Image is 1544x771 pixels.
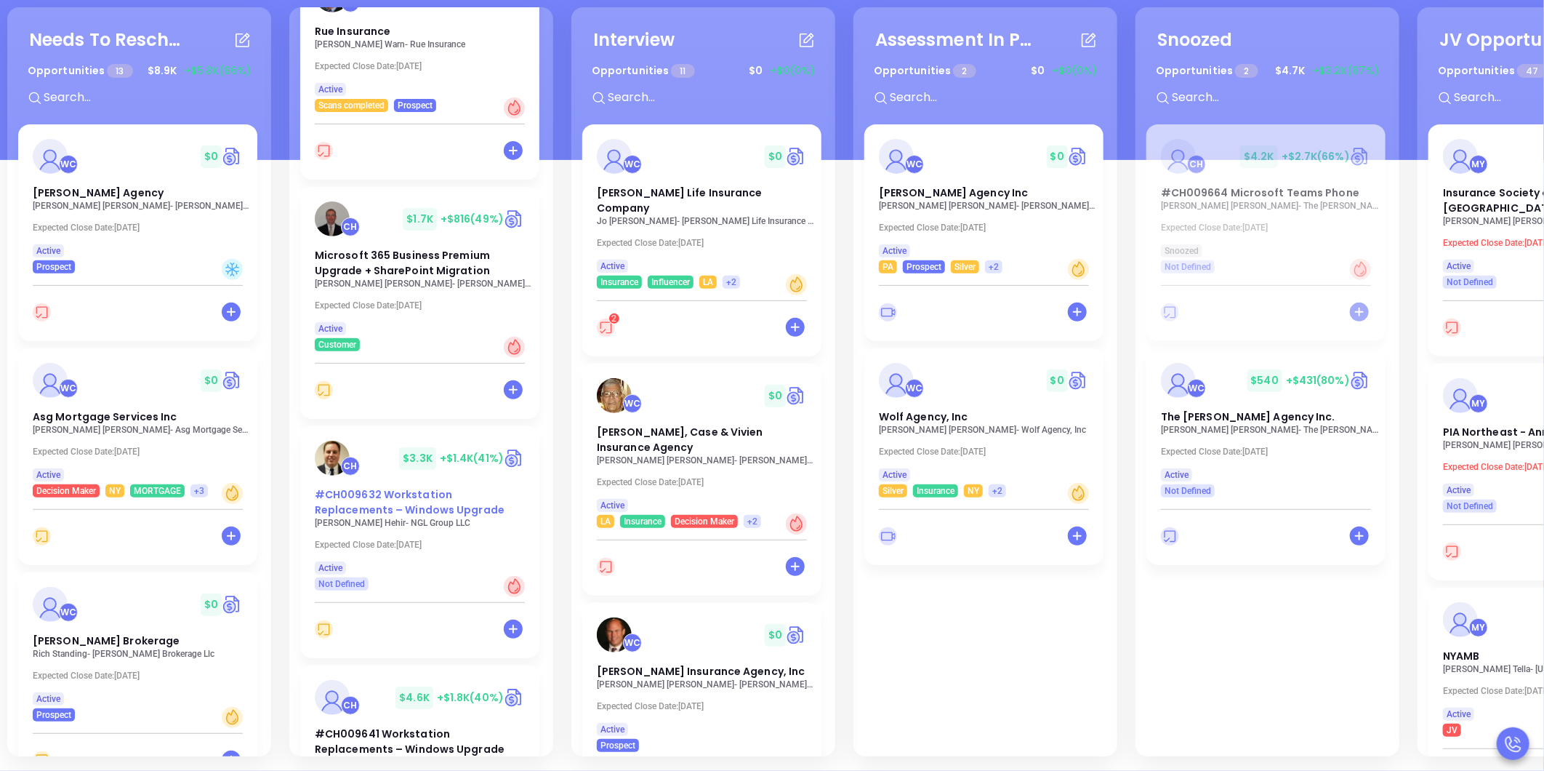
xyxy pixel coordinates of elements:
a: profileCarla Humber$4.2K+$2.7K(66%)Circle dollar#CH009664 Microsoft Teams Phone[PERSON_NAME] [PER... [1146,124,1386,273]
span: +3 [194,483,204,499]
span: Decision Maker [36,483,96,499]
p: Expected Close Date: [DATE] [33,447,251,457]
span: $ 4.7K [1271,60,1308,82]
div: Warm [1068,483,1089,504]
div: Walter Contreras [623,634,642,652]
span: $ 3.3K [399,447,436,470]
p: Opportunities [28,57,133,84]
img: Vitale Agency [33,139,68,174]
span: 2 [953,64,976,78]
span: Active [318,81,342,97]
div: Interview [593,27,675,53]
span: +$0 (0%) [770,63,815,79]
div: Walter Contreras [1187,379,1206,398]
span: Lowry-Dunham, Case & Vivien Insurance Agency [597,425,763,455]
p: Expected Close Date: [DATE] [879,447,1097,457]
div: Assessment In ProgressOpportunities 2$0+$0(0%) [864,18,1106,124]
span: Kilpatrick Life Insurance Company [597,185,763,215]
p: Expected Close Date: [DATE] [1161,223,1379,233]
div: Assessment In Progress [875,27,1035,53]
p: Jessica A. Hess - The Willis E. Kilborne Agency Inc. [1161,425,1379,435]
div: InterviewOpportunities 11$0+$0(0%) [582,18,824,124]
span: PA [882,259,893,275]
img: Quote [1068,145,1089,167]
img: #CH009632 Workstation Replacements – Windows Upgrade [315,441,350,476]
input: Search... [888,88,1106,107]
span: Active [1165,467,1189,483]
p: Rich Standing - Chadwick Brokerage Llc [33,649,251,659]
span: +2 [989,259,999,275]
img: Quote [222,594,243,615]
span: Active [1447,258,1471,274]
span: 13 [107,64,132,78]
div: Hot [1350,259,1371,280]
div: profileWalter Contreras$0Circle dollarAsg Mortgage Services Inc[PERSON_NAME] [PERSON_NAME]- Asg M... [18,348,260,572]
div: Snoozed [1157,27,1233,53]
span: Scans completed [318,97,385,113]
div: Hot [504,337,525,358]
a: profileWalter Contreras$540+$431(80%)Circle dollarThe [PERSON_NAME] Agency Inc.[PERSON_NAME] [PER... [1146,348,1386,498]
img: Quote [1350,145,1371,167]
div: Hot [504,97,525,119]
span: Silver [954,259,976,275]
p: John Warn - Rue Insurance [315,39,533,49]
p: Kenneth Hehir - NGL Group LLC [315,518,533,528]
div: profileWalter Contreras$0Circle dollar[PERSON_NAME] Agency[PERSON_NAME] [PERSON_NAME]- [PERSON_NA... [18,124,260,348]
span: Chadwick Brokerage [33,634,180,648]
span: Not Defined [1165,259,1211,275]
span: $ 4.2K [1240,145,1278,168]
img: Dreher Agency Inc [879,139,914,174]
div: SnoozedOpportunities 2$4.7K+$3.2K(67%) [1146,18,1388,124]
img: Quote [222,145,243,167]
a: profileWalter Contreras$0Circle dollar[PERSON_NAME], Case & Vivien Insurance Agency[PERSON_NAME] ... [582,364,821,528]
img: Kilpatrick Life Insurance Company [597,139,632,174]
p: Expected Close Date: [DATE] [597,477,815,487]
a: Quote [504,208,525,230]
a: profileWalter Contreras$0Circle dollar[PERSON_NAME] Agency[PERSON_NAME] [PERSON_NAME]- [PERSON_NA... [18,124,257,273]
span: Active [36,691,60,707]
div: Walter Contreras [623,394,642,413]
p: Expected Close Date: [DATE] [33,223,251,233]
img: Quote [1350,369,1371,391]
div: profileWalter Contreras$0Circle dollar[PERSON_NAME] Life Insurance CompanyJo [PERSON_NAME]- [PERS... [582,124,824,364]
span: +$5.8K (66%) [184,63,251,79]
p: Ted Butz - Dreher Agency Inc [879,201,1097,211]
div: Megan Youmans [1469,394,1488,413]
div: Walter Contreras [59,379,78,398]
span: 11 [671,64,694,78]
p: Lee Gaudette - Gaudette Insurance Agency, Inc. [597,679,815,690]
img: Chadwick Brokerage [33,587,68,622]
span: 2 [612,313,617,324]
span: The Willis E. Kilborne Agency Inc. [1161,410,1335,424]
span: $ 0 [765,385,786,407]
img: Microsoft 365 Business Premium Upgrade + SharePoint Migration [315,201,350,236]
span: Customer [318,337,356,353]
div: Walter Contreras [623,155,642,174]
span: Not Defined [1165,483,1211,499]
span: 2 [1235,64,1258,78]
div: Walter Contreras [59,155,78,174]
div: Carla Humber [341,457,360,476]
img: Asg Mortgage Services Inc [33,363,68,398]
span: Active [600,498,624,514]
span: $ 540 [1247,369,1282,392]
span: #CH009641 Workstation Replacements – Windows Upgrade [315,727,504,756]
span: NY [968,483,979,499]
img: NYAMB [1443,602,1478,637]
span: Prospect [36,707,71,723]
p: Expected Close Date: [DATE] [1161,447,1379,457]
p: Jo Clark - Kilpatrick Life Insurance Company [597,216,815,226]
span: +2 [726,274,736,290]
span: $ 0 [765,624,786,647]
a: profileCarla Humber$3.3K+$1.4K(41%)Circle dollar#CH009632 Workstation Replacements – Windows Upgr... [300,426,539,591]
span: Dreher Agency Inc [879,185,1028,200]
span: Decision Maker [675,514,734,530]
p: Expected Close Date: [DATE] [33,671,251,681]
span: Wolf Agency, Inc [879,410,968,424]
span: Asg Mortgage Services Inc [33,410,177,424]
a: profileWalter Contreras$0Circle dollarAsg Mortgage Services Inc[PERSON_NAME] [PERSON_NAME]- Asg M... [18,348,257,498]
